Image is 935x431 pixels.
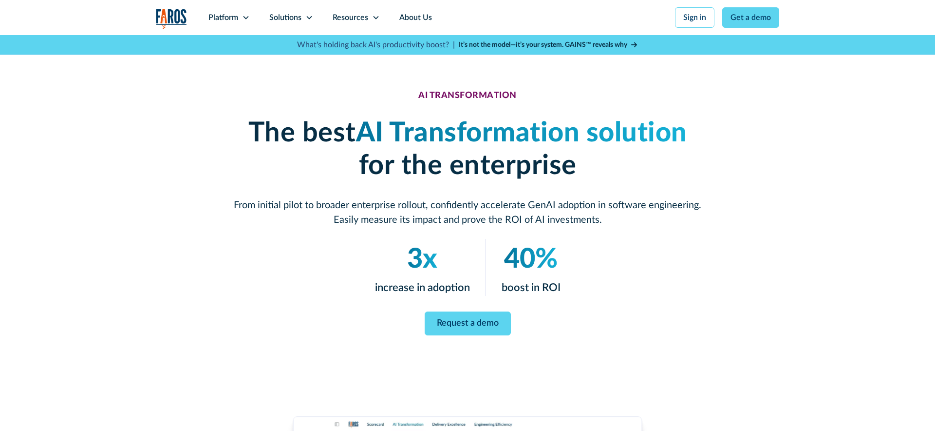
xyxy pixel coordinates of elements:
[407,246,437,273] em: 3x
[156,9,187,29] a: home
[375,280,470,296] p: increase in adoption
[425,312,511,335] a: Request a demo
[208,12,238,23] div: Platform
[356,119,687,147] em: AI Transformation solution
[418,91,517,101] div: AI TRANSFORMATION
[248,119,356,147] strong: The best
[333,12,368,23] div: Resources
[675,7,714,28] a: Sign in
[359,152,577,179] strong: for the enterprise
[234,198,701,227] p: From initial pilot to broader enterprise rollout, confidently accelerate GenAI adoption in softwa...
[504,246,558,273] em: 40%
[459,41,627,48] strong: It’s not the model—it’s your system. GAINS™ reveals why
[297,39,455,51] p: What's holding back AI's productivity boost? |
[459,40,638,50] a: It’s not the model—it’s your system. GAINS™ reveals why
[269,12,301,23] div: Solutions
[156,9,187,29] img: Logo of the analytics and reporting company Faros.
[722,7,779,28] a: Get a demo
[502,280,561,296] p: boost in ROI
